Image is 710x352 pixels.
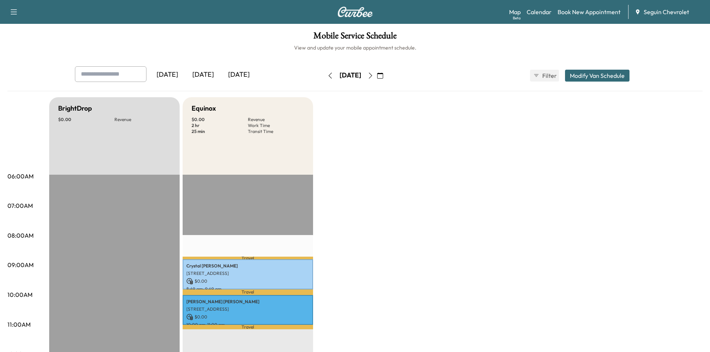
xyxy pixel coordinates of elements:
h5: Equinox [192,103,216,114]
p: $ 0.00 [58,117,114,123]
h1: Mobile Service Schedule [7,31,703,44]
h6: View and update your mobile appointment schedule. [7,44,703,51]
a: MapBeta [509,7,521,16]
p: $ 0.00 [186,278,309,285]
span: Seguin Chevrolet [644,7,689,16]
p: Revenue [114,117,171,123]
p: 2 hr [192,123,248,129]
p: 08:00AM [7,231,34,240]
p: Revenue [248,117,304,123]
p: [STREET_ADDRESS] [186,270,309,276]
p: 11:00AM [7,320,31,329]
div: [DATE] [340,71,361,80]
p: 09:00AM [7,260,34,269]
div: Beta [513,15,521,21]
p: [PERSON_NAME] [PERSON_NAME] [186,299,309,305]
p: 07:00AM [7,201,33,210]
p: 06:00AM [7,172,34,181]
p: Travel [183,325,313,329]
p: 10:00AM [7,290,32,299]
button: Modify Van Schedule [565,70,629,82]
p: 10:00 am - 11:00 am [186,322,309,328]
p: Travel [183,289,313,295]
p: Transit Time [248,129,304,134]
button: Filter [530,70,559,82]
p: [STREET_ADDRESS] [186,306,309,312]
p: $ 0.00 [192,117,248,123]
p: Work Time [248,123,304,129]
div: [DATE] [149,66,185,83]
a: Calendar [527,7,552,16]
p: 8:49 am - 9:49 am [186,286,309,292]
p: $ 0.00 [186,314,309,320]
p: Travel [183,257,313,259]
div: [DATE] [221,66,257,83]
span: Filter [542,71,556,80]
p: 25 min [192,129,248,134]
a: Book New Appointment [558,7,621,16]
img: Curbee Logo [337,7,373,17]
div: [DATE] [185,66,221,83]
p: Crystal [PERSON_NAME] [186,263,309,269]
h5: BrightDrop [58,103,92,114]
